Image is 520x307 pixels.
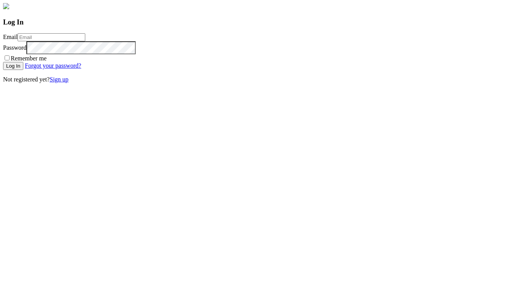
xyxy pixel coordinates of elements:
[3,55,47,62] label: Remember me
[3,34,18,40] label: Email
[3,62,23,70] input: Log In
[3,3,9,9] img: lumalytics-black-e9b537c871f77d9ce8d3a6940f85695cd68c596e3f819dc492052d1098752254.png
[50,76,68,83] a: Sign up
[3,44,26,51] label: Password
[5,55,10,60] input: Remember me
[25,62,81,69] a: Forgot your password?
[18,33,85,41] input: Email
[3,18,517,26] h3: Log In
[3,76,517,83] p: Not registered yet?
